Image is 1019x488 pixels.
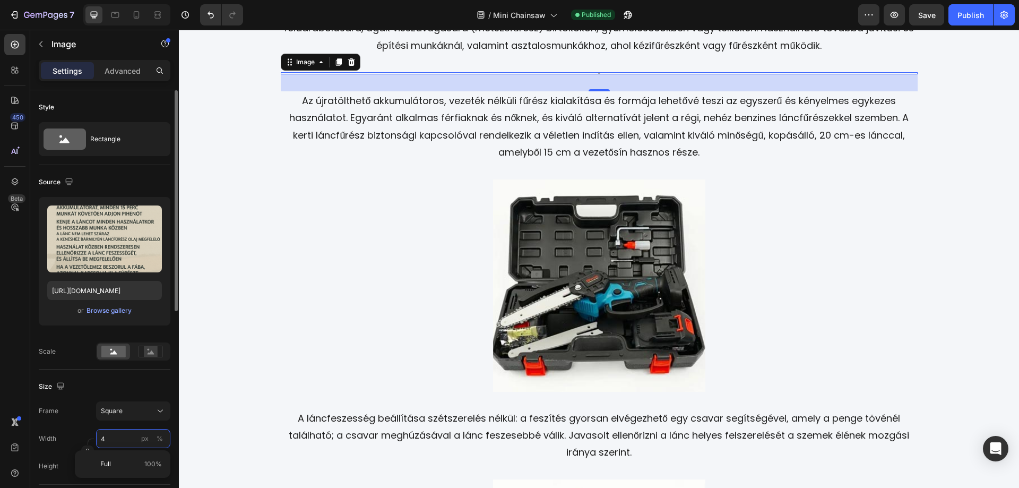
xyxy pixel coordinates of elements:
[144,459,162,469] span: 100%
[90,127,155,151] div: Rectangle
[10,113,25,122] div: 450
[983,436,1008,461] div: Open Intercom Messenger
[103,380,738,432] p: A láncfeszesség beállítása szétszerelés nélkül: a feszítés gyorsan elvégezhető egy csavar segítsé...
[115,28,138,37] div: Image
[419,42,421,45] img: gempages_571181749011219328-e663a33c-f886-400e-bb36-c220a95bafdb.png
[4,4,79,25] button: 7
[86,305,132,316] button: Browse gallery
[51,38,142,50] p: Image
[100,459,111,469] span: Full
[153,432,166,445] button: px
[179,30,1019,488] iframe: Design area
[493,10,546,21] span: Mini Chainsaw
[948,4,993,25] button: Publish
[105,65,141,76] p: Advanced
[488,10,491,21] span: /
[103,63,738,132] p: Az újratölthető akkumulátoros, vezeték nélküli fűrész kialakítása és formája lehetővé teszi az eg...
[39,434,56,443] label: Width
[101,406,123,416] span: Square
[87,306,132,315] div: Browse gallery
[47,206,162,272] img: preview-image
[39,380,67,394] div: Size
[139,432,151,445] button: %
[39,175,75,190] div: Source
[96,401,170,421] button: Square
[314,150,526,362] img: gempages_571181749011219328-85564a49-d589-4808-ad33-8410da4a9cd7.jpg
[200,4,243,25] div: Undo/Redo
[53,65,82,76] p: Settings
[39,461,58,471] label: Height
[39,347,56,356] div: Scale
[141,434,149,443] div: px
[909,4,944,25] button: Save
[96,429,170,448] input: px%
[70,8,74,21] p: 7
[39,102,54,112] div: Style
[157,434,163,443] div: %
[582,10,611,20] span: Published
[957,10,984,21] div: Publish
[918,11,936,20] span: Save
[8,194,25,203] div: Beta
[47,281,162,300] input: https://example.com/image.jpg
[39,406,58,416] label: Frame
[77,304,84,317] span: or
